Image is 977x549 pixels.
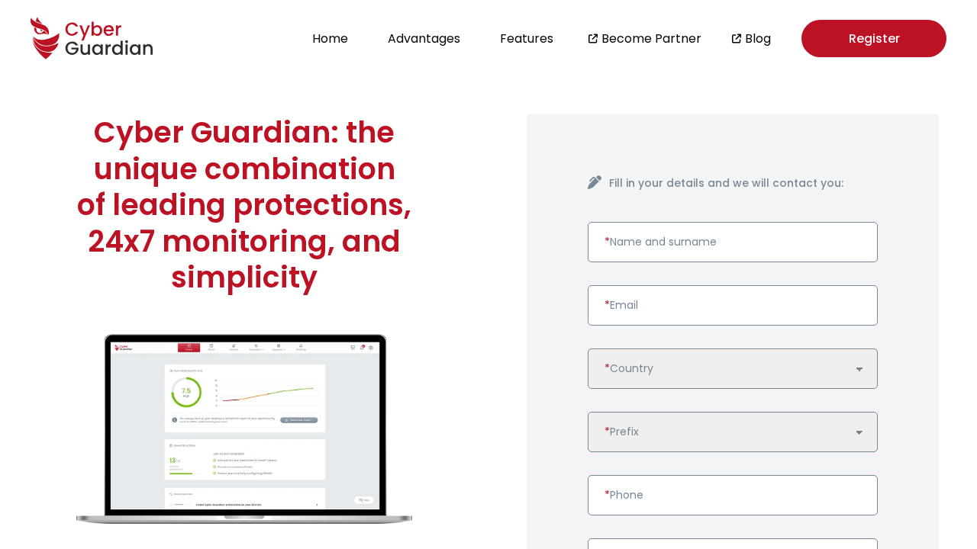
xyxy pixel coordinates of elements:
img: cyberguardian-home [76,334,412,525]
h1: Cyber Guardian: the unique combination of leading protections, 24x7 monitoring, and simplicity [76,114,412,296]
a: Blog [745,29,771,48]
a: Register [801,20,946,57]
button: Features [495,28,558,49]
button: Home [308,28,353,49]
button: Advantages [383,28,465,49]
h4: Fill in your details and we will contact you: [609,175,878,191]
a: Become Partner [601,29,701,48]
